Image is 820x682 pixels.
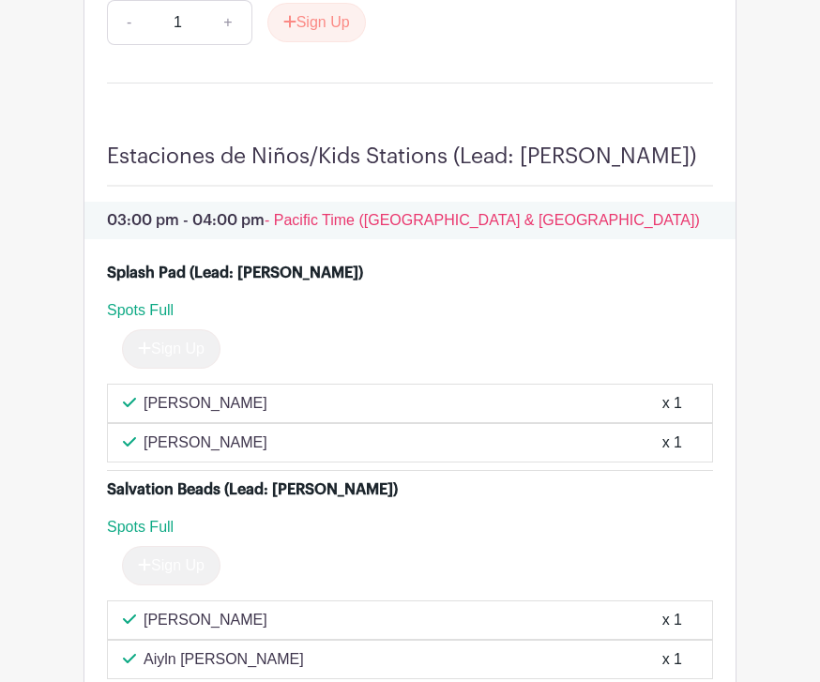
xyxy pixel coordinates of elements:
a: - [107,1,150,46]
div: Salvation Beads (Lead: [PERSON_NAME]) [107,479,398,502]
p: [PERSON_NAME] [144,610,267,632]
div: Splash Pad (Lead: [PERSON_NAME]) [107,263,363,285]
a: + [205,1,251,46]
div: x 1 [662,393,682,416]
span: Spots Full [107,520,174,536]
p: [PERSON_NAME] [144,432,267,455]
span: - Pacific Time ([GEOGRAPHIC_DATA] & [GEOGRAPHIC_DATA]) [265,213,700,229]
button: Sign Up [267,4,366,43]
span: Spots Full [107,303,174,319]
h4: Estaciones de Niños/Kids Stations (Lead: [PERSON_NAME]) [107,144,696,171]
p: Aiyln [PERSON_NAME] [144,649,304,672]
div: x 1 [662,432,682,455]
p: [PERSON_NAME] [144,393,267,416]
p: 03:00 pm - 04:00 pm [84,203,736,240]
div: x 1 [662,649,682,672]
div: x 1 [662,610,682,632]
